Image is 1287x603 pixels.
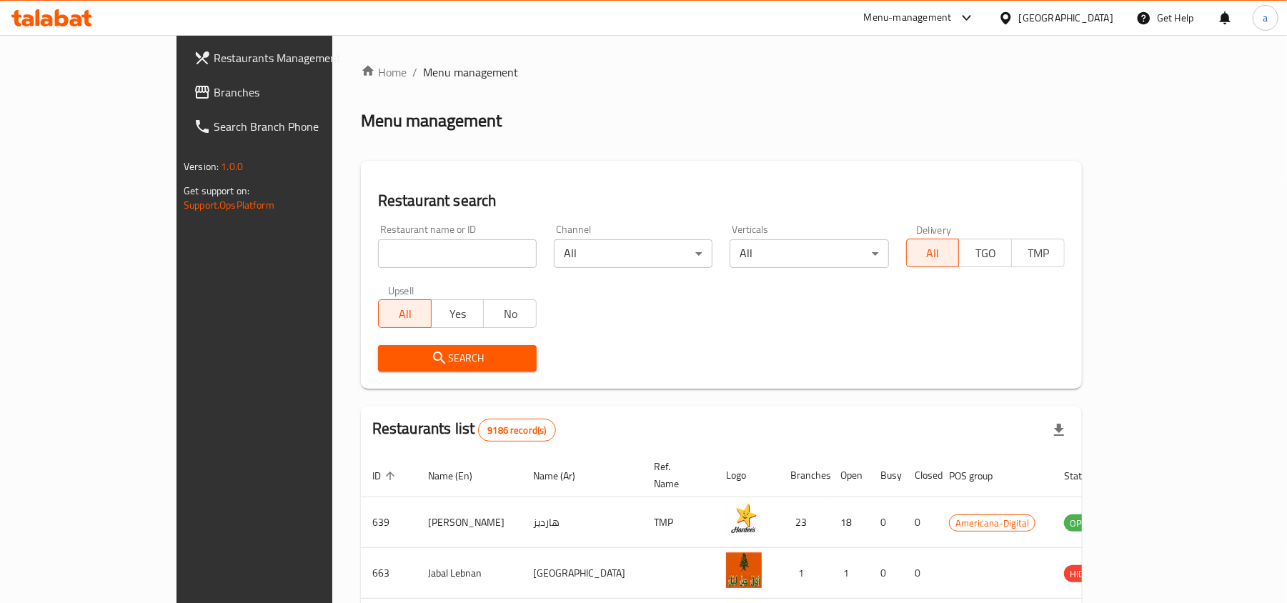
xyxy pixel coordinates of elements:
span: Get support on: [184,181,249,200]
td: 18 [829,497,869,548]
li: / [412,64,417,81]
span: Ref. Name [654,458,697,492]
span: Restaurants Management [214,49,380,66]
td: 0 [903,548,938,599]
button: Search [378,345,537,372]
span: Americana-Digital [950,515,1035,532]
h2: Restaurants list [372,418,556,442]
span: TGO [965,243,1006,264]
div: [GEOGRAPHIC_DATA] [1019,10,1113,26]
div: HIDDEN [1064,565,1107,582]
button: No [483,299,537,328]
th: Closed [903,454,938,497]
div: OPEN [1064,514,1099,532]
span: All [384,304,426,324]
th: Branches [779,454,829,497]
span: Menu management [423,64,518,81]
th: Logo [715,454,779,497]
img: Hardee's [726,502,762,537]
td: Jabal Lebnan [417,548,522,599]
td: 0 [869,548,903,599]
h2: Menu management [361,109,502,132]
nav: breadcrumb [361,64,1082,81]
a: Restaurants Management [182,41,392,75]
img: Jabal Lebnan [726,552,762,588]
button: Yes [431,299,485,328]
span: Name (En) [428,467,491,484]
button: TMP [1011,239,1065,267]
span: HIDDEN [1064,566,1107,582]
span: a [1263,10,1268,26]
span: OPEN [1064,515,1099,532]
span: Version: [184,157,219,176]
span: TMP [1018,243,1059,264]
span: ID [372,467,399,484]
a: Search Branch Phone [182,109,392,144]
th: Open [829,454,869,497]
div: Export file [1042,413,1076,447]
button: All [906,239,960,267]
div: All [554,239,712,268]
button: All [378,299,432,328]
span: Name (Ar) [533,467,594,484]
td: 23 [779,497,829,548]
span: Yes [437,304,479,324]
span: Status [1064,467,1110,484]
span: No [490,304,531,324]
span: Branches [214,84,380,101]
a: Branches [182,75,392,109]
div: Menu-management [864,9,952,26]
span: 9186 record(s) [479,424,555,437]
td: 1 [779,548,829,599]
input: Search for restaurant name or ID.. [378,239,537,268]
td: 0 [869,497,903,548]
span: POS group [949,467,1011,484]
label: Upsell [388,285,414,295]
span: Search Branch Phone [214,118,380,135]
td: [GEOGRAPHIC_DATA] [522,548,642,599]
span: 1.0.0 [221,157,243,176]
span: Search [389,349,525,367]
span: All [913,243,954,264]
button: TGO [958,239,1012,267]
td: 0 [903,497,938,548]
h2: Restaurant search [378,190,1065,211]
div: Total records count [478,419,555,442]
td: [PERSON_NAME] [417,497,522,548]
td: 1 [829,548,869,599]
td: هارديز [522,497,642,548]
label: Delivery [916,224,952,234]
th: Busy [869,454,903,497]
div: All [730,239,888,268]
td: TMP [642,497,715,548]
a: Support.OpsPlatform [184,196,274,214]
